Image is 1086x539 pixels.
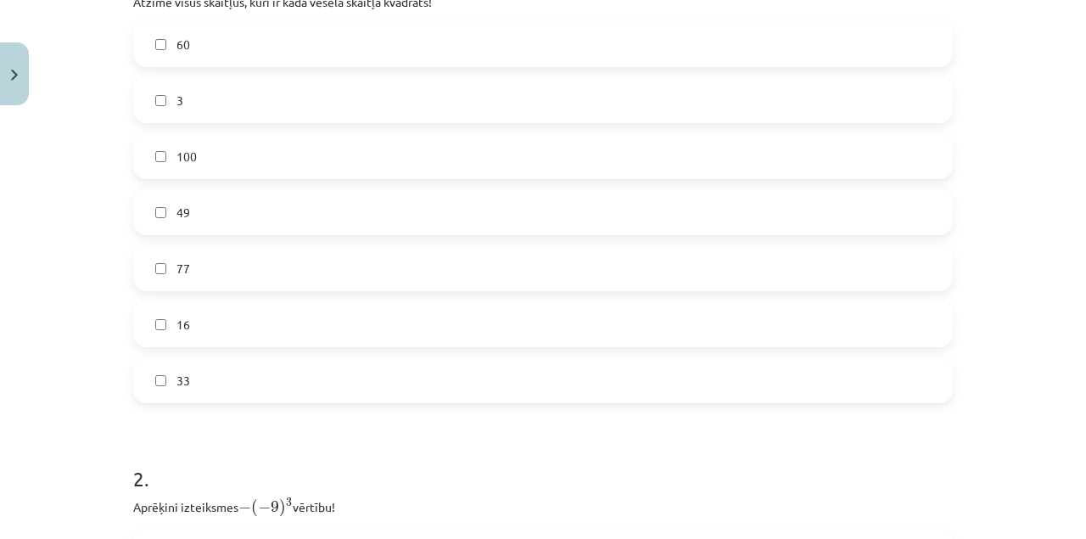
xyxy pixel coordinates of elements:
[155,375,166,386] input: 33
[155,151,166,162] input: 100
[176,260,190,278] span: 77
[238,502,251,514] span: −
[155,39,166,50] input: 60
[258,502,271,514] span: −
[279,499,286,517] span: )
[271,501,279,513] span: 9
[251,499,258,517] span: (
[176,372,190,390] span: 33
[176,92,183,109] span: 3
[155,263,166,274] input: 77
[133,437,953,490] h1: 2 .
[176,148,197,166] span: 100
[286,498,292,507] span: 3
[176,36,190,53] span: 60
[155,207,166,218] input: 49
[176,204,190,222] span: 49
[11,70,18,81] img: icon-close-lesson-0947bae3869378f0d4975bcd49f059093ad1ed9edebbc8119c70593378902aed.svg
[155,319,166,330] input: 16
[133,495,953,518] p: Aprēķini izteiksmes vērtību!
[176,316,190,334] span: 16
[155,95,166,106] input: 3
